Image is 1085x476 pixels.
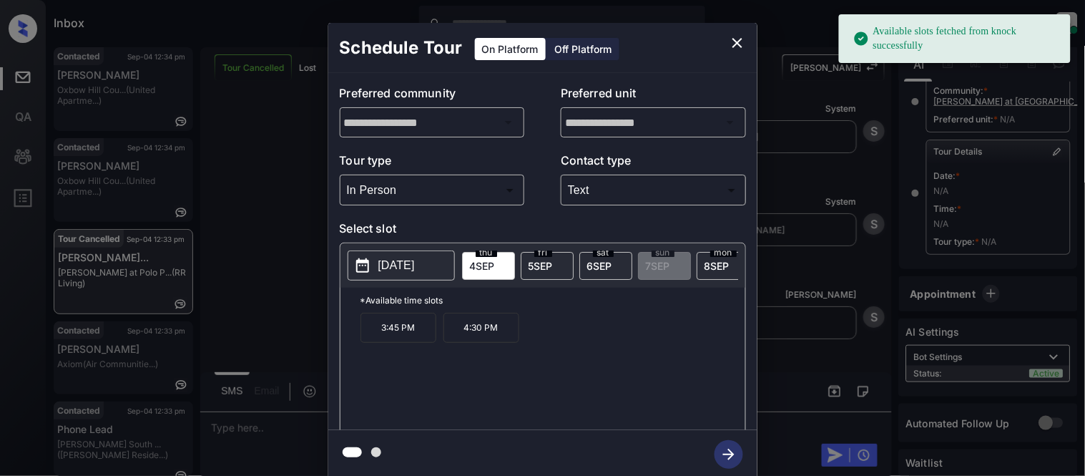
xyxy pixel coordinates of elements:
div: date-select [579,252,632,280]
span: sat [593,248,614,257]
div: date-select [697,252,750,280]
div: On Platform [475,38,546,60]
div: Text [564,178,742,202]
p: Select slot [340,220,746,243]
p: Preferred community [340,84,525,107]
div: Available slots fetched from knock successfully [853,19,1059,59]
span: fri [534,248,552,257]
span: mon [710,248,737,257]
span: 8 SEP [704,260,730,272]
p: [DATE] [378,257,415,274]
button: [DATE] [348,251,455,281]
h2: Schedule Tour [328,23,474,73]
div: Off Platform [548,38,619,60]
p: 3:45 PM [360,313,436,343]
span: thu [476,248,497,257]
div: In Person [343,178,521,202]
span: 5 SEP [529,260,553,272]
button: close [723,29,752,57]
div: date-select [462,252,515,280]
p: *Available time slots [360,288,745,313]
p: Contact type [561,152,746,175]
p: Tour type [340,152,525,175]
span: 6 SEP [587,260,612,272]
div: date-select [521,252,574,280]
span: 4 SEP [470,260,495,272]
p: 4:30 PM [443,313,519,343]
p: Preferred unit [561,84,746,107]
